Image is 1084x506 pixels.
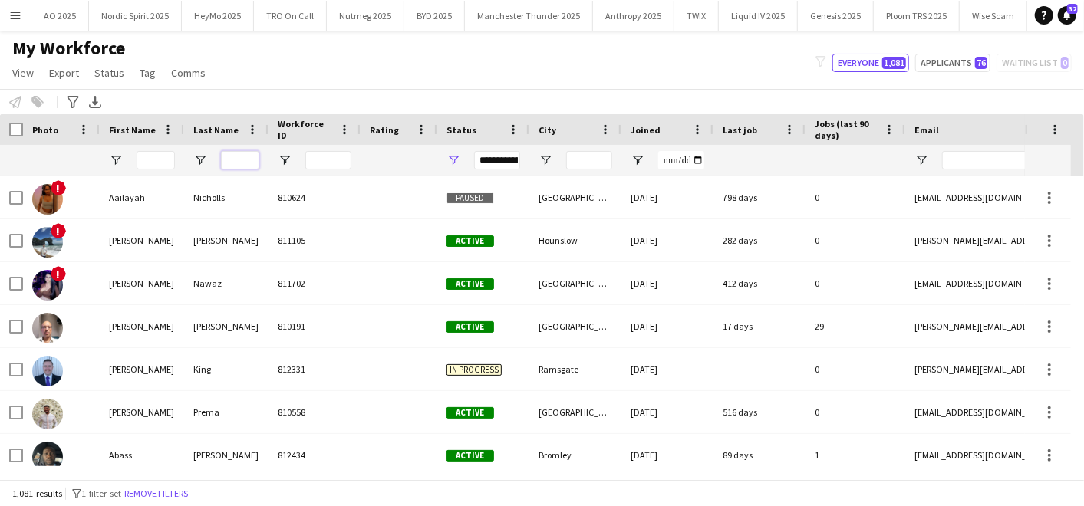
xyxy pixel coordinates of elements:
span: First Name [109,124,156,136]
span: Photo [32,124,58,136]
a: Comms [165,63,212,83]
span: Email [914,124,939,136]
button: Open Filter Menu [278,153,292,167]
span: 76 [975,57,987,69]
div: Nicholls [184,176,269,219]
span: ! [51,180,66,195]
div: Nawaz [184,262,269,304]
div: [PERSON_NAME] [100,305,184,347]
div: 811702 [269,262,361,304]
input: City Filter Input [566,151,612,169]
div: Abass [100,434,184,476]
button: TRO On Call [254,1,327,31]
button: Genesis 2025 [798,1,874,31]
span: My Workforce [12,37,125,60]
img: Aaron King [32,356,63,386]
span: Jobs (last 90 days) [815,118,878,141]
span: Status [446,124,476,136]
div: 29 [806,305,905,347]
div: [DATE] [621,391,713,433]
a: Tag [133,63,162,83]
div: Hounslow [529,219,621,261]
button: Open Filter Menu [914,153,928,167]
button: Open Filter Menu [446,153,460,167]
span: In progress [446,364,502,376]
div: [GEOGRAPHIC_DATA] [529,305,621,347]
div: [DATE] [621,219,713,261]
button: TWIX [674,1,719,31]
button: BYD 2025 [404,1,465,31]
span: Active [446,450,494,462]
button: Everyone1,081 [832,54,909,72]
span: Tag [140,66,156,80]
span: ! [51,223,66,238]
div: 810558 [269,391,361,433]
div: 516 days [713,391,806,433]
div: Ramsgate [529,348,621,390]
a: 32 [1058,6,1076,25]
button: Open Filter Menu [193,153,207,167]
img: Aailayah Nicholls [32,184,63,215]
div: 0 [806,219,905,261]
span: Last Name [193,124,239,136]
div: [PERSON_NAME] [100,219,184,261]
div: [PERSON_NAME] [100,262,184,304]
div: [DATE] [621,176,713,219]
div: 812331 [269,348,361,390]
div: [GEOGRAPHIC_DATA] [529,176,621,219]
app-action-btn: Export XLSX [86,93,104,111]
button: Wise Scam [960,1,1027,31]
span: Workforce ID [278,118,333,141]
div: Prema [184,391,269,433]
button: Nutmeg 2025 [327,1,404,31]
button: Liquid IV 2025 [719,1,798,31]
div: 0 [806,391,905,433]
div: 0 [806,348,905,390]
button: AO 2025 [31,1,89,31]
span: Last job [723,124,757,136]
button: Open Filter Menu [631,153,644,167]
div: 0 [806,176,905,219]
div: [GEOGRAPHIC_DATA] [529,391,621,433]
app-action-btn: Advanced filters [64,93,82,111]
div: King [184,348,269,390]
span: Active [446,321,494,333]
span: 1 filter set [81,488,121,499]
div: [DATE] [621,305,713,347]
img: Aalia Nawaz [32,270,63,301]
div: 1 [806,434,905,476]
div: 811105 [269,219,361,261]
div: Bromley [529,434,621,476]
div: [GEOGRAPHIC_DATA] [529,262,621,304]
span: Joined [631,124,661,136]
div: [DATE] [621,262,713,304]
button: Remove filters [121,485,191,502]
input: Workforce ID Filter Input [305,151,351,169]
button: Manchester Thunder 2025 [465,1,593,31]
img: Aakash Panuganti [32,227,63,258]
span: View [12,66,34,80]
div: [DATE] [621,348,713,390]
div: 810624 [269,176,361,219]
span: Export [49,66,79,80]
span: Comms [171,66,206,80]
div: 0 [806,262,905,304]
a: View [6,63,40,83]
div: [DATE] [621,434,713,476]
span: Active [446,407,494,419]
div: [PERSON_NAME] [100,391,184,433]
div: 412 days [713,262,806,304]
div: 17 days [713,305,806,347]
input: Last Name Filter Input [221,151,259,169]
input: Joined Filter Input [658,151,704,169]
a: Status [88,63,130,83]
div: Aailayah [100,176,184,219]
div: 798 days [713,176,806,219]
img: Abass Allen [32,442,63,472]
div: 812434 [269,434,361,476]
span: ! [51,266,66,281]
span: Active [446,235,494,247]
img: Aaron Prema [32,399,63,429]
button: Open Filter Menu [109,153,123,167]
button: Open Filter Menu [539,153,552,167]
